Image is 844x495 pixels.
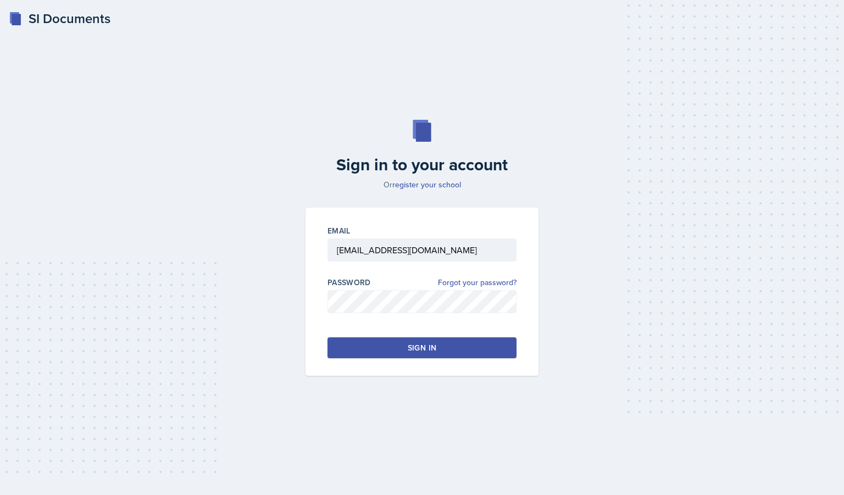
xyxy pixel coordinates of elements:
[408,342,436,353] div: Sign in
[327,225,351,236] label: Email
[327,238,517,262] input: Email
[327,277,371,288] label: Password
[327,337,517,358] button: Sign in
[438,277,517,288] a: Forgot your password?
[299,155,545,175] h2: Sign in to your account
[392,179,461,190] a: register your school
[9,9,110,29] a: SI Documents
[299,179,545,190] p: Or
